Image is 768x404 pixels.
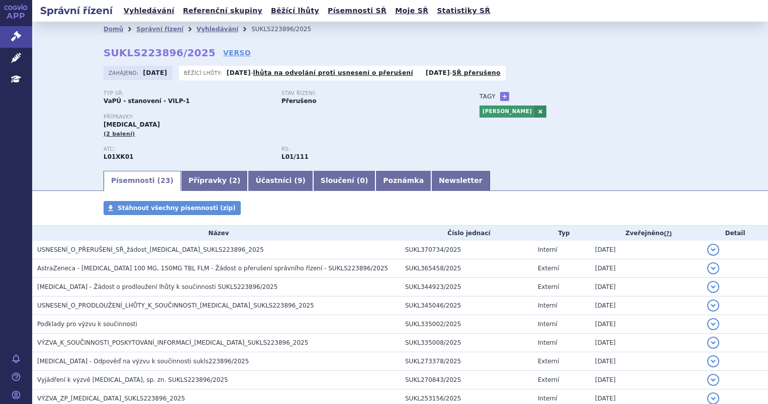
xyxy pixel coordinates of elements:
a: + [500,92,509,101]
li: SUKLS223896/2025 [251,22,324,37]
span: (2 balení) [104,131,135,137]
th: Číslo jednací [400,226,533,241]
td: SUKL370734/2025 [400,241,533,259]
td: SUKL273378/2025 [400,352,533,371]
a: Vyhledávání [121,4,177,18]
a: Statistiky SŘ [434,4,493,18]
span: Externí [538,283,559,290]
p: Typ SŘ: [104,90,271,96]
span: Interní [538,321,557,328]
strong: SUKLS223896/2025 [104,47,216,59]
span: 23 [160,176,170,184]
strong: [DATE] [426,69,450,76]
span: Vyjádření k výzvě LYNPARZA, sp. zn. SUKLS223896/2025 [37,376,228,383]
span: Interní [538,395,557,402]
th: Detail [702,226,768,241]
strong: [DATE] [227,69,251,76]
th: Zveřejněno [590,226,702,241]
span: 0 [360,176,365,184]
span: LYNPARZA - Žádost o prodloužení lhůty k součinnosti SUKLS223896/2025 [37,283,277,290]
a: Sloučení (0) [313,171,375,191]
td: [DATE] [590,334,702,352]
a: Účastníci (9) [248,171,313,191]
span: [MEDICAL_DATA] [104,121,160,128]
span: Interní [538,302,557,309]
span: LYNPARZA - Odpověď na výzvu k součinnosti sukls223896/2025 [37,358,249,365]
a: Běžící lhůty [268,4,322,18]
span: Externí [538,265,559,272]
span: Zahájeno: [109,69,140,77]
h3: Tagy [479,90,496,103]
strong: olaparib tbl. [281,153,309,160]
p: ATC: [104,146,271,152]
p: Přípravky: [104,114,459,120]
p: - [227,69,413,77]
td: SUKL270843/2025 [400,371,533,389]
h2: Správní řízení [32,4,121,18]
strong: [DATE] [143,69,167,76]
span: Podklady pro výzvu k součinnosti [37,321,137,328]
button: detail [707,299,719,312]
a: Moje SŘ [392,4,431,18]
p: RS: [281,146,449,152]
td: SUKL345046/2025 [400,296,533,315]
td: SUKL365458/2025 [400,259,533,278]
p: Stav řízení: [281,90,449,96]
span: 2 [232,176,237,184]
a: Domů [104,26,123,33]
td: [DATE] [590,315,702,334]
a: Poznámka [375,171,431,191]
td: SUKL344923/2025 [400,278,533,296]
span: Interní [538,339,557,346]
span: AstraZeneca - LYNPARZA 100 MG, 150MG TBL FLM - Žádost o přerušení správního řízení - SUKLS223896/... [37,265,388,272]
button: detail [707,318,719,330]
td: [DATE] [590,241,702,259]
a: Stáhnout všechny písemnosti (zip) [104,201,241,215]
td: [DATE] [590,371,702,389]
strong: Přerušeno [281,97,316,105]
a: Písemnosti (23) [104,171,181,191]
a: Newsletter [431,171,490,191]
a: lhůta na odvolání proti usnesení o přerušení [253,69,413,76]
button: detail [707,374,719,386]
span: Externí [538,358,559,365]
span: VÝZVA_ZP_LYNPARZA_SUKLS223896_2025 [37,395,185,402]
span: USNESENÍ_O_PŘERUŠENÍ_SŘ_žádost_LYNPARZA_SUKLS223896_2025 [37,246,264,253]
span: USNESENÍ_O_PRODLOUŽENÍ_LHŮTY_K_SOUČINNOSTI_LYNPARZA_SUKLS223896_2025 [37,302,314,309]
td: [DATE] [590,278,702,296]
td: [DATE] [590,296,702,315]
a: Referenční skupiny [180,4,265,18]
button: detail [707,281,719,293]
span: Stáhnout všechny písemnosti (zip) [118,205,236,212]
strong: VaPÚ - stanovení - VILP-1 [104,97,190,105]
a: [PERSON_NAME] [479,106,534,118]
td: SUKL335002/2025 [400,315,533,334]
a: Písemnosti SŘ [325,4,390,18]
th: Typ [533,226,590,241]
p: - [426,69,501,77]
span: 9 [298,176,303,184]
button: detail [707,244,719,256]
a: SŘ přerušeno [452,69,501,76]
button: detail [707,337,719,349]
a: Přípravky (2) [181,171,248,191]
a: Správní řízení [136,26,183,33]
a: Vyhledávání [197,26,238,33]
th: Název [32,226,400,241]
span: Externí [538,376,559,383]
abbr: (?) [664,230,672,237]
span: Běžící lhůty: [184,69,224,77]
span: Interní [538,246,557,253]
button: detail [707,262,719,274]
span: VÝZVA_K_SOUČINNOSTI_POSKYTOVÁNÍ_INFORMACÍ_LYNPARZA_SUKLS223896_2025 [37,339,308,346]
strong: OLAPARIB [104,153,134,160]
td: [DATE] [590,352,702,371]
a: VERSO [223,48,251,58]
td: [DATE] [590,259,702,278]
button: detail [707,355,719,367]
td: SUKL335008/2025 [400,334,533,352]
